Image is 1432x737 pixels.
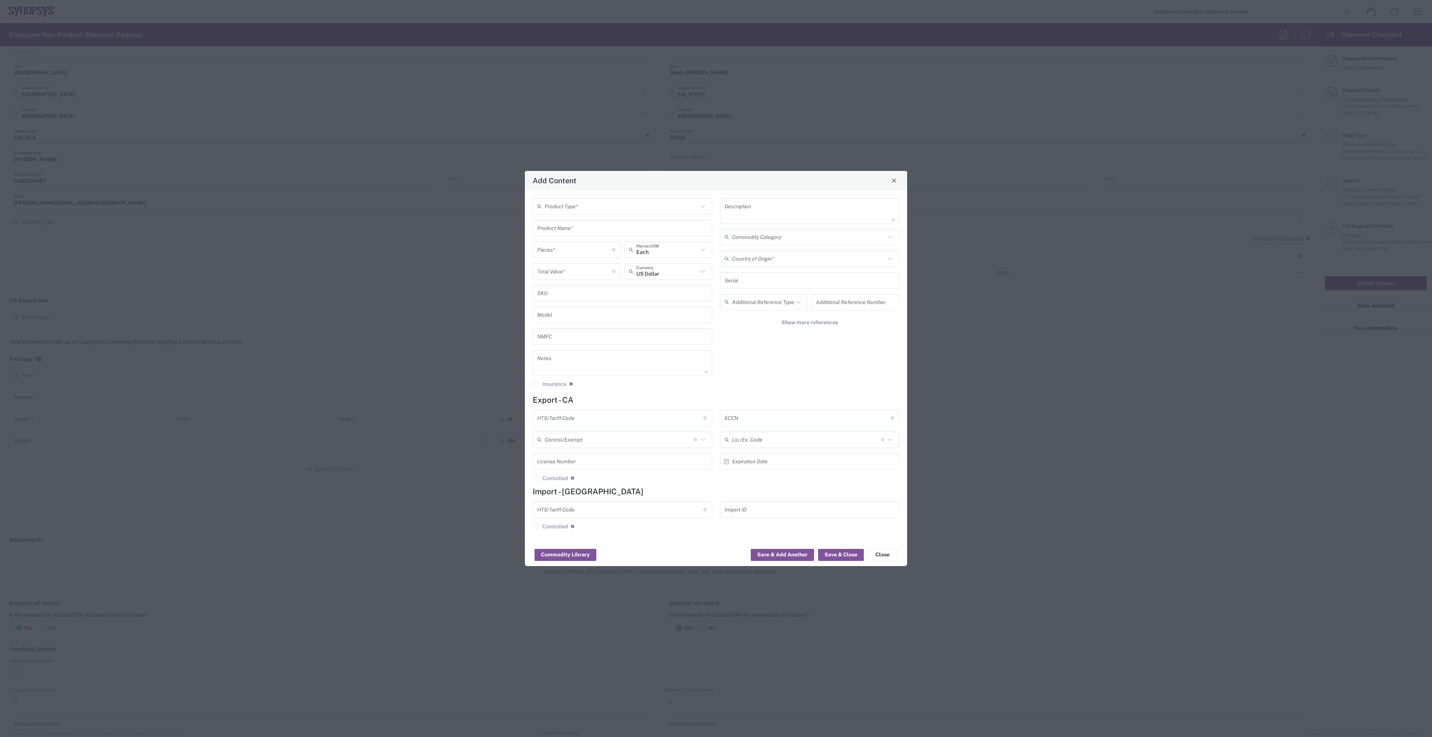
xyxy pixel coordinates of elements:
span: Show more references [781,319,838,326]
button: Save & Add Another [751,549,814,561]
h4: Export - CA [533,395,899,405]
button: Close [868,549,897,561]
label: Controlled [533,523,568,529]
label: Insurance [533,381,566,387]
h4: Import - [GEOGRAPHIC_DATA] [533,487,899,496]
h4: Add Content [533,175,576,186]
label: Controlled [533,475,568,481]
button: Commodity Library [535,549,596,561]
button: Close [889,175,899,186]
button: Save & Close [818,549,864,561]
